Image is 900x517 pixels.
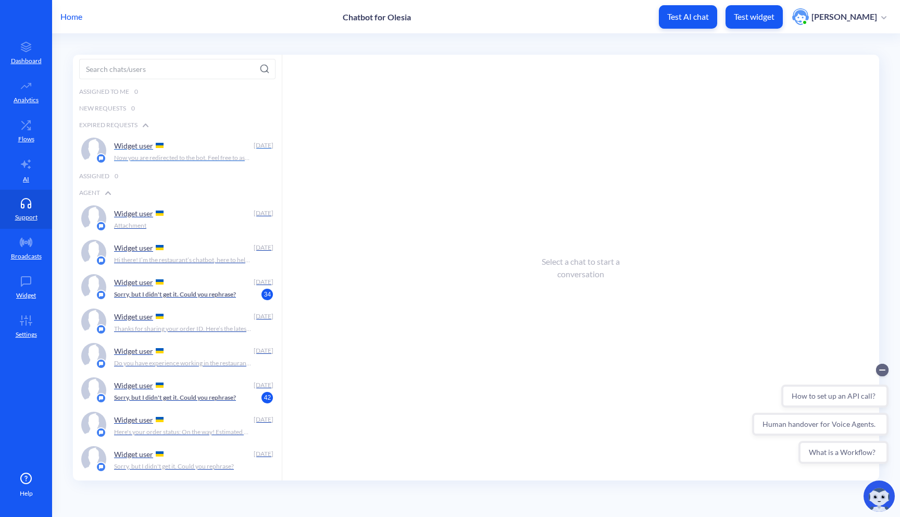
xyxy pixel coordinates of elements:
button: Test widget [726,5,783,29]
a: platform iconWidget user [DATE]Sorry, but I didn't get it. Could you rephrase? [73,373,282,408]
button: user photo[PERSON_NAME] [787,7,892,26]
img: platform icon [96,393,106,403]
a: platform iconWidget user [DATE]Thanks for sharing your order ID. Here’s the latest on order 10005... [73,304,282,339]
p: Widget user [114,347,153,355]
button: Test AI chat [659,5,717,29]
span: 34 [261,289,273,300]
img: user photo [792,8,809,25]
p: Widget user [114,415,153,424]
p: Chatbot for Olesia [343,12,411,22]
img: UA [156,348,164,353]
p: Sorry, but I didn't get it. Could you rephrase? [114,290,236,299]
div: [DATE] [253,449,273,459]
div: Agent [73,184,282,201]
p: Thanks for sharing your order ID. Here’s the latest on order 10005: Estimated pickup time: [DATE]... [114,324,252,334]
div: [DATE] [253,380,273,390]
a: platform iconWidget user [DATE]Now you are redirected to the bot. Feel free to ask your questions. [73,133,282,168]
p: Widget user [114,381,153,390]
div: Assigned [73,168,282,184]
p: Test AI chat [667,11,709,22]
p: Home [60,10,82,23]
p: Support [15,213,37,222]
p: Settings [16,330,37,339]
p: Widget user [114,312,153,321]
a: platform iconWidget user [DATE]Attachment [73,201,282,236]
div: Select a chat to start a conversation [527,255,634,280]
p: Attachment [114,221,146,230]
button: Collapse conversation starters [128,6,140,19]
img: platform icon [96,290,106,300]
a: platform iconWidget user [DATE]Hi there! I’m the restaurant’s chatbot, here to help you place tak... [73,236,282,270]
p: Widget user [114,278,153,287]
span: 42 [261,392,273,403]
img: platform icon [96,153,106,164]
p: Widget user [114,243,153,252]
p: Now you are redirected to the bot. Feel free to ask your questions. [114,153,252,163]
span: 0 [115,171,118,181]
span: Help [20,489,33,498]
img: UA [156,211,164,216]
p: Analytics [14,95,39,105]
img: platform icon [96,255,106,266]
p: Sorry, but I didn't get it. Could you rephrase? [114,462,234,471]
span: 0 [131,104,135,113]
p: Widget user [114,141,153,150]
img: platform icon [96,221,106,231]
img: platform icon [96,324,106,335]
input: Search chats/users [79,59,276,79]
img: platform icon [96,359,106,369]
button: Human handover for Voice Agents. [4,55,140,78]
div: Assigned to me [73,83,282,100]
span: 0 [134,87,138,96]
img: UA [156,143,164,148]
p: Do you have experience working in the restaurant? You can choose answer or type-in. [114,359,252,368]
img: copilot-icon.svg [864,481,895,512]
img: UA [156,451,164,457]
p: Sorry, but I didn't get it. Could you rephrase? [114,393,236,402]
a: platform iconWidget user [DATE]Do you have experience working in the restaurant? You can choose a... [73,339,282,373]
p: Hi there! I’m the restaurant’s chatbot, here to help you place takeaway orders, reduce wait times... [114,255,252,265]
div: Expired Requests [73,117,282,133]
img: platform icon [96,462,106,472]
button: How to set up an API call? [33,27,140,50]
div: [DATE] [253,141,273,150]
p: Flows [18,134,34,144]
div: [DATE] [253,243,273,252]
p: Widget [16,291,36,300]
a: platform iconWidget user [DATE]Here's your order status: On the way! Estimated pick up time: [DAT... [73,408,282,442]
a: platform iconWidget user [DATE]Sorry, but I didn't get it. Could you rephrase? [73,270,282,304]
div: [DATE] [253,415,273,424]
p: Test widget [734,11,774,22]
p: Here's your order status: On the way! Estimated pick up time: [DATE]T12:28:02 [114,427,252,437]
div: New Requests [73,100,282,117]
img: UA [156,383,164,388]
img: UA [156,417,164,422]
p: Widget user [114,450,153,459]
img: UA [156,314,164,319]
div: [DATE] [253,346,273,355]
img: platform icon [96,427,106,438]
button: What is a Workflow? [50,83,140,106]
div: [DATE] [253,208,273,218]
p: AI [23,175,29,184]
div: [DATE] [253,312,273,321]
p: [PERSON_NAME] [811,11,877,22]
p: Broadcasts [11,252,42,261]
img: UA [156,279,164,285]
div: [DATE] [253,277,273,287]
p: Dashboard [11,56,42,66]
img: UA [156,245,164,250]
p: Widget user [114,209,153,218]
a: platform iconWidget user [DATE]Sorry, but I didn't get it. Could you rephrase? [73,442,282,476]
